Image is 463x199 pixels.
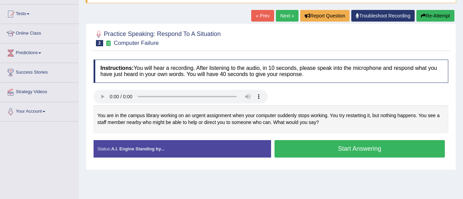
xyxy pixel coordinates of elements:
small: Computer Failure [114,40,159,46]
a: Predictions [0,43,78,61]
a: Online Class [0,24,78,41]
b: Instructions: [100,65,134,71]
a: Strategy Videos [0,83,78,100]
h2: Practice Speaking: Respond To A Situation [94,29,221,46]
a: Your Account [0,102,78,119]
a: Tests [0,4,78,22]
a: Success Stories [0,63,78,80]
span: 2 [96,40,103,46]
button: Re-Attempt [416,10,454,22]
a: Troubleshoot Recording [351,10,415,22]
strong: A.I. Engine Standing by... [111,146,164,151]
small: Exam occurring question [105,40,112,47]
a: « Prev [251,10,274,22]
a: Next » [276,10,298,22]
div: Status: [94,140,271,158]
h4: You will hear a recording. After listening to the audio, in 10 seconds, please speak into the mic... [94,60,448,83]
div: You are in the campus library working on an urgent assignment when your computer suddenly stops w... [94,105,448,133]
button: Report Question [300,10,350,22]
button: Start Answering [275,140,445,158]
